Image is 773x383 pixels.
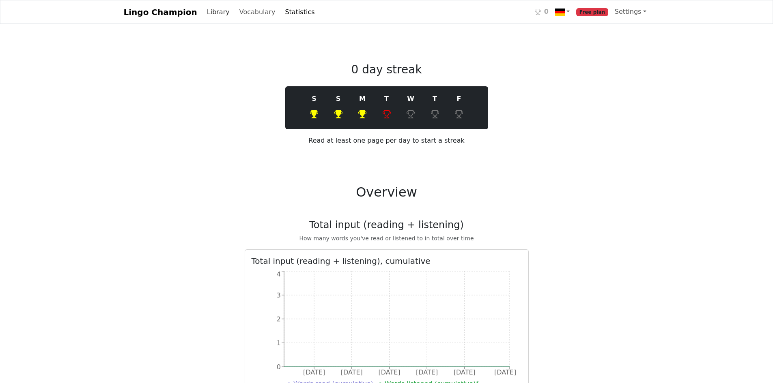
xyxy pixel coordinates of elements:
[303,368,325,376] tspan: [DATE]
[453,368,475,376] tspan: [DATE]
[433,94,437,104] strong: T
[359,94,366,104] strong: M
[276,291,280,299] tspan: 3
[245,219,529,231] h4: Total input (reading + listening)
[245,136,529,165] p: Read at least one page per day to start a streak
[276,270,280,278] tspan: 4
[312,94,317,104] strong: S
[336,94,341,104] strong: S
[282,4,318,20] a: Statistics
[494,368,516,376] tspan: [DATE]
[276,315,280,323] tspan: 2
[615,8,642,15] span: Settings
[252,256,522,266] div: Total input (reading + listening), cumulative
[384,94,389,104] strong: T
[573,4,612,20] a: Free plan
[457,94,461,104] strong: F
[204,4,233,20] a: Library
[576,8,608,16] span: Free plan
[544,7,549,17] span: 0
[612,4,650,20] a: Settings
[378,368,400,376] tspan: [DATE]
[555,7,565,17] img: de.svg
[416,368,438,376] tspan: [DATE]
[276,339,280,347] tspan: 1
[340,368,362,376] tspan: [DATE]
[245,234,529,243] p: How many words you've read or listened to in total over time
[245,63,529,77] h3: 0 day streak
[245,184,529,200] h2: Overview
[236,4,279,20] a: Vocabulary
[276,363,280,370] tspan: 0
[407,94,414,104] strong: W
[124,4,197,20] a: Lingo Champion
[532,4,552,20] a: 0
